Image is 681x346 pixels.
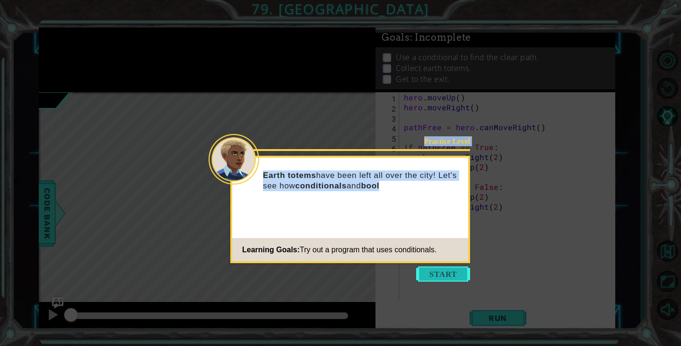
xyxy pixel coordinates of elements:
[361,181,379,190] strong: bool
[242,246,300,254] span: Learning Goals:
[295,181,347,190] strong: conditionals
[263,170,462,191] p: have been left all over the city! Let's see how and
[263,171,316,180] strong: Earth totems
[410,136,470,146] div: Practice Level
[300,246,437,254] span: Try out a program that uses conditionals.
[416,266,470,282] button: Start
